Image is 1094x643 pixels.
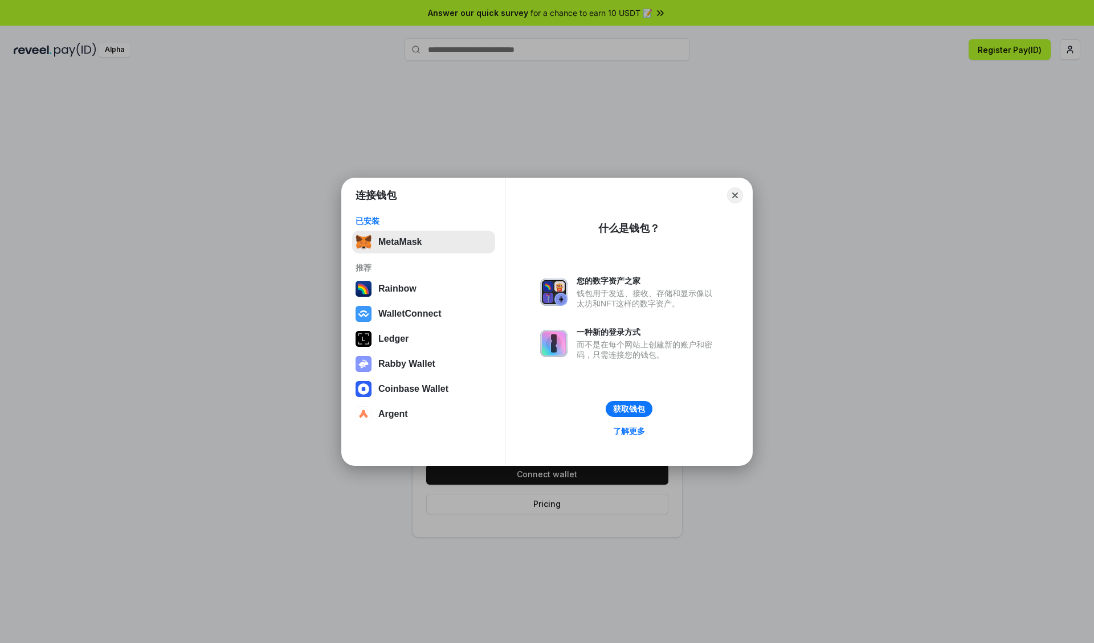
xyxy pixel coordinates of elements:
[378,359,435,369] div: Rabby Wallet
[577,288,718,309] div: 钱包用于发送、接收、存储和显示像以太坊和NFT这样的数字资产。
[378,237,422,247] div: MetaMask
[378,334,409,344] div: Ledger
[378,384,448,394] div: Coinbase Wallet
[352,327,495,350] button: Ledger
[540,279,568,306] img: svg+xml,%3Csvg%20xmlns%3D%22http%3A%2F%2Fwww.w3.org%2F2000%2Fsvg%22%20fill%3D%22none%22%20viewBox...
[356,306,372,322] img: svg+xml,%3Csvg%20width%3D%2228%22%20height%3D%2228%22%20viewBox%3D%220%200%2028%2028%22%20fill%3D...
[378,309,442,319] div: WalletConnect
[356,406,372,422] img: svg+xml,%3Csvg%20width%3D%2228%22%20height%3D%2228%22%20viewBox%3D%220%200%2028%2028%22%20fill%3D...
[606,424,652,439] a: 了解更多
[613,426,645,436] div: 了解更多
[356,216,492,226] div: 已安装
[606,401,652,417] button: 获取钱包
[378,409,408,419] div: Argent
[352,302,495,325] button: WalletConnect
[577,339,718,360] div: 而不是在每个网站上创建新的账户和密码，只需连接您的钱包。
[352,231,495,253] button: MetaMask
[352,353,495,375] button: Rabby Wallet
[577,327,718,337] div: 一种新的登录方式
[598,222,660,235] div: 什么是钱包？
[540,330,568,357] img: svg+xml,%3Csvg%20xmlns%3D%22http%3A%2F%2Fwww.w3.org%2F2000%2Fsvg%22%20fill%3D%22none%22%20viewBox...
[356,263,492,273] div: 推荐
[352,277,495,300] button: Rainbow
[356,281,372,297] img: svg+xml,%3Csvg%20width%3D%22120%22%20height%3D%22120%22%20viewBox%3D%220%200%20120%20120%22%20fil...
[727,187,743,203] button: Close
[577,276,718,286] div: 您的数字资产之家
[352,378,495,400] button: Coinbase Wallet
[356,381,372,397] img: svg+xml,%3Csvg%20width%3D%2228%22%20height%3D%2228%22%20viewBox%3D%220%200%2028%2028%22%20fill%3D...
[356,234,372,250] img: svg+xml,%3Csvg%20fill%3D%22none%22%20height%3D%2233%22%20viewBox%3D%220%200%2035%2033%22%20width%...
[613,404,645,414] div: 获取钱包
[352,403,495,425] button: Argent
[378,284,417,294] div: Rainbow
[356,189,397,202] h1: 连接钱包
[356,331,372,347] img: svg+xml,%3Csvg%20xmlns%3D%22http%3A%2F%2Fwww.w3.org%2F2000%2Fsvg%22%20width%3D%2228%22%20height%3...
[356,356,372,372] img: svg+xml,%3Csvg%20xmlns%3D%22http%3A%2F%2Fwww.w3.org%2F2000%2Fsvg%22%20fill%3D%22none%22%20viewBox...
